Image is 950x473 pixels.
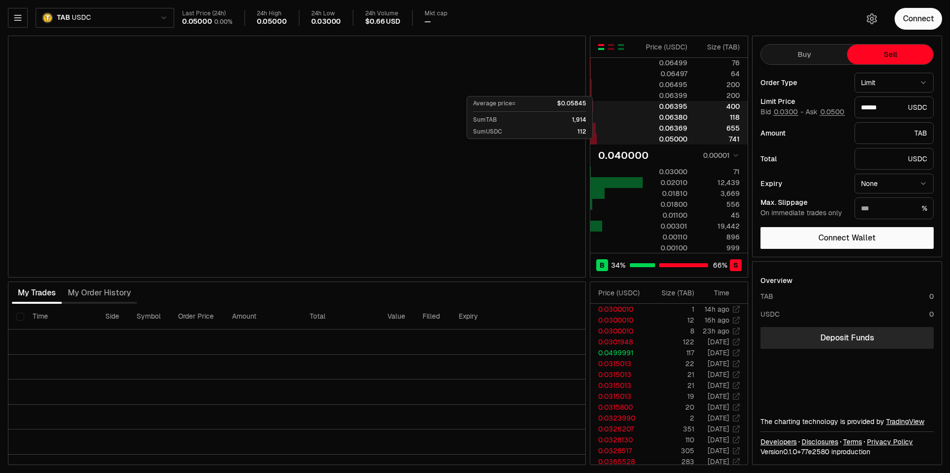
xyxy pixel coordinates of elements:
[643,210,687,220] div: 0.01100
[598,288,647,298] div: Price ( USDC )
[577,128,586,136] p: 112
[696,91,740,100] div: 200
[696,69,740,79] div: 64
[648,326,695,336] td: 8
[696,178,740,188] div: 12,439
[598,148,649,162] div: 0.040000
[590,402,648,413] td: 0.0315800
[62,283,137,303] button: My Order History
[590,315,648,326] td: 0.0300010
[696,42,740,52] div: Size ( TAB )
[708,425,729,433] time: [DATE]
[611,260,625,270] span: 34 %
[72,13,91,22] span: USDC
[557,99,586,107] p: $0.05845
[473,128,502,136] p: Sum USDC
[708,381,729,390] time: [DATE]
[705,316,729,325] time: 16h ago
[224,304,302,330] th: Amount
[760,227,934,249] button: Connect Wallet
[760,276,793,285] div: Overview
[365,10,400,17] div: 24h Volume
[708,337,729,346] time: [DATE]
[806,108,845,117] span: Ask
[696,210,740,220] div: 45
[705,305,729,314] time: 14h ago
[760,108,804,117] span: Bid -
[648,304,695,315] td: 1
[600,260,605,270] span: B
[760,130,847,137] div: Amount
[214,18,233,26] div: 0.00%
[760,98,847,105] div: Limit Price
[643,42,687,52] div: Price ( USDC )
[700,149,740,161] button: 0.00001
[648,347,695,358] td: 117
[451,304,521,330] th: Expiry
[473,116,497,124] p: Sum TAB
[643,199,687,209] div: 0.01800
[696,243,740,253] div: 999
[648,424,695,434] td: 351
[590,391,648,402] td: 0.0315013
[819,108,845,116] button: 0.0500
[590,445,648,456] td: 0.0328517
[8,36,585,277] iframe: Financial Chart
[643,232,687,242] div: 0.00110
[648,380,695,391] td: 21
[760,155,847,162] div: Total
[696,80,740,90] div: 200
[643,134,687,144] div: 0.05000
[643,91,687,100] div: 0.06399
[43,13,52,22] img: TAB Logo
[760,291,773,301] div: TAB
[311,10,341,17] div: 24h Low
[696,58,740,68] div: 76
[12,283,62,303] button: My Trades
[182,10,233,17] div: Last Price (24h)
[590,424,648,434] td: 0.0326207
[760,309,780,319] div: USDC
[648,434,695,445] td: 110
[590,413,648,424] td: 0.0323990
[929,291,934,301] div: 0
[257,17,287,26] div: 0.05000
[713,260,727,270] span: 66 %
[696,112,740,122] div: 118
[607,43,615,51] button: Show Sell Orders Only
[761,45,847,64] button: Buy
[847,45,933,64] button: Sell
[696,199,740,209] div: 556
[733,260,738,270] span: S
[855,197,934,219] div: %
[590,369,648,380] td: 0.0315013
[696,232,740,242] div: 896
[25,304,97,330] th: Time
[648,315,695,326] td: 12
[643,69,687,79] div: 0.06497
[760,437,797,447] a: Developers
[643,243,687,253] div: 0.00100
[648,456,695,467] td: 283
[648,445,695,456] td: 305
[696,167,740,177] div: 71
[708,446,729,455] time: [DATE]
[708,392,729,401] time: [DATE]
[97,304,129,330] th: Side
[170,304,224,330] th: Order Price
[648,402,695,413] td: 20
[760,180,847,187] div: Expiry
[773,108,799,116] button: 0.0300
[708,414,729,423] time: [DATE]
[696,221,740,231] div: 19,442
[760,199,847,206] div: Max. Slippage
[696,123,740,133] div: 655
[590,336,648,347] td: 0.0301948
[643,80,687,90] div: 0.06495
[182,17,212,26] div: 0.05000
[855,174,934,193] button: None
[380,304,415,330] th: Value
[365,17,400,26] div: $0.66 USD
[572,116,586,124] p: 1,914
[643,112,687,122] div: 0.06380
